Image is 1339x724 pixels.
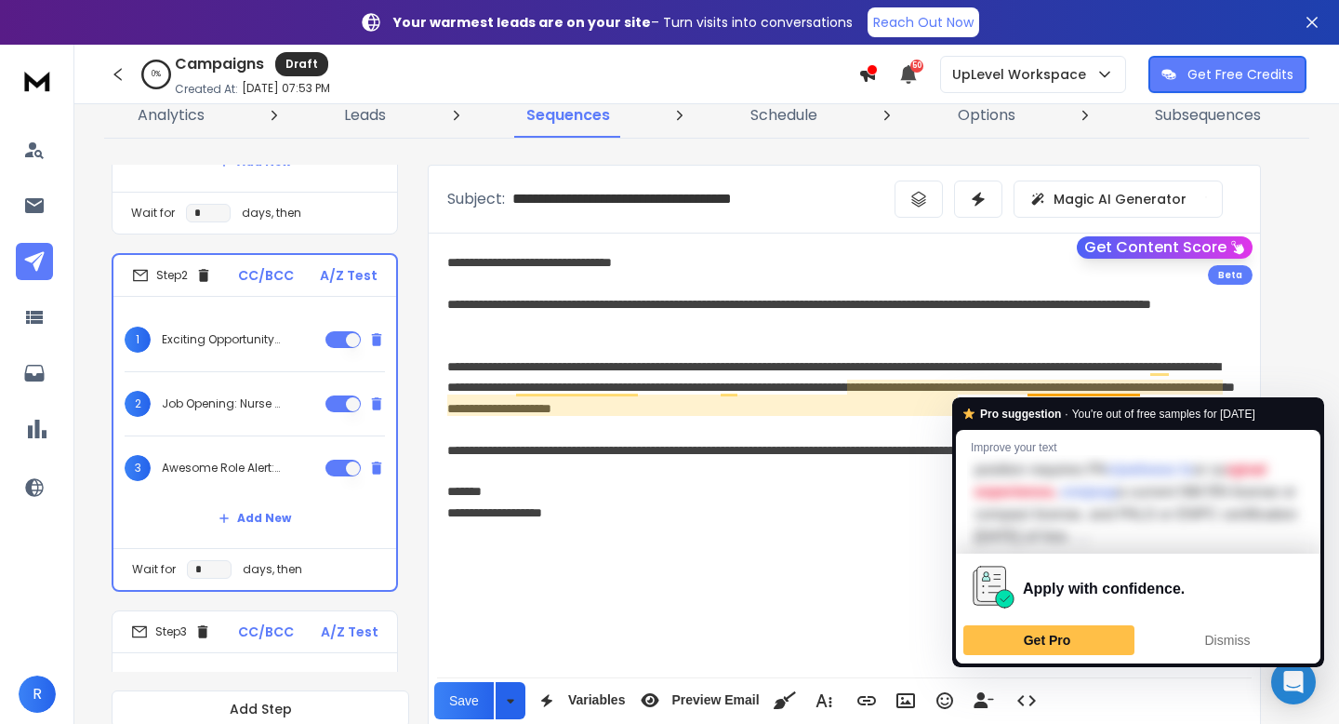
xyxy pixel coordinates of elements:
[344,104,386,127] p: Leads
[19,63,56,98] img: logo
[126,93,216,138] a: Analytics
[238,623,294,641] p: CC/BCC
[927,682,962,719] button: Emoticons
[19,676,56,713] button: R
[1014,181,1223,218] button: Magic AI Generator
[238,266,294,285] p: CC/BCC
[564,692,630,708] span: Variables
[320,266,378,285] p: A/Z Test
[868,7,979,37] a: Reach Out Now
[321,623,378,641] p: A/Z Test
[447,188,505,210] p: Subject:
[1077,236,1253,259] button: Get Content Score
[162,396,281,411] p: Job Opening: Nurse Position in [GEOGRAPHIC_DATA]!
[132,267,212,284] div: Step 2
[162,461,281,476] p: Awesome Role Alert: Registered Nurse in [GEOGRAPHIC_DATA]
[888,682,923,719] button: Insert Image (⌘P)
[175,53,264,75] h1: Campaigns
[526,104,610,127] p: Sequences
[112,253,398,592] li: Step2CC/BCCA/Z Test1Exciting Opportunity: Registered Nurse2Job Opening: Nurse Position in [GEOGRA...
[242,81,330,96] p: [DATE] 07:53 PM
[767,682,802,719] button: Clean HTML
[849,682,884,719] button: Insert Link (⌘K)
[243,562,302,577] p: days, then
[132,562,176,577] p: Wait for
[1148,56,1306,93] button: Get Free Credits
[750,104,817,127] p: Schedule
[1054,190,1187,208] p: Magic AI Generator
[434,682,494,719] button: Save
[138,104,205,127] p: Analytics
[393,13,651,32] strong: Your warmest leads are on your site
[947,93,1027,138] a: Options
[175,82,238,97] p: Created At:
[242,206,301,221] p: days, then
[1009,682,1044,719] button: Code View
[131,206,175,221] p: Wait for
[958,104,1015,127] p: Options
[162,332,281,347] p: Exciting Opportunity: Registered Nurse
[275,52,328,76] div: Draft
[952,65,1094,84] p: UpLevel Workspace
[125,327,151,353] span: 1
[393,13,853,32] p: – Turn visits into conversations
[1271,660,1316,704] div: Open Intercom Messenger
[429,234,1260,668] div: To enrich screen reader interactions, please activate Accessibility in Grammarly extension settings
[873,13,974,32] p: Reach Out Now
[125,391,151,417] span: 2
[1144,93,1272,138] a: Subsequences
[668,692,762,708] span: Preview Email
[632,682,762,719] button: Preview Email
[1208,265,1253,285] div: Beta
[131,623,211,640] div: Step 3
[910,60,923,73] span: 50
[529,682,630,719] button: Variables
[966,682,1001,719] button: Insert Unsubscribe Link
[739,93,829,138] a: Schedule
[152,69,161,80] p: 0 %
[333,93,397,138] a: Leads
[806,682,842,719] button: More Text
[515,93,621,138] a: Sequences
[204,500,306,537] button: Add New
[1155,104,1261,127] p: Subsequences
[1187,65,1293,84] p: Get Free Credits
[125,455,151,481] span: 3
